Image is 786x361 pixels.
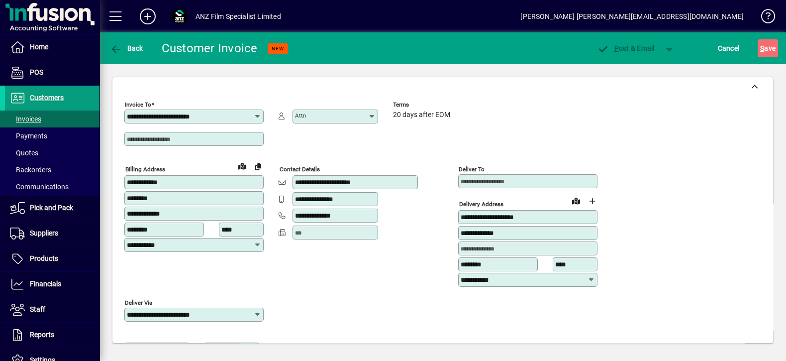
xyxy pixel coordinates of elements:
div: [PERSON_NAME] [PERSON_NAME][EMAIL_ADDRESS][DOMAIN_NAME] [520,8,744,24]
span: Suppliers [30,229,58,237]
a: Reports [5,323,99,348]
button: Back [107,39,146,57]
span: Customers [30,94,64,102]
a: Products [5,246,99,271]
span: P [614,44,619,52]
span: Communications [10,183,69,191]
span: Products [30,254,58,262]
span: Staff [30,305,45,313]
button: Post & Email [592,39,660,57]
span: Cancel [718,40,740,56]
button: Choose address [584,193,600,209]
span: Home [30,43,48,51]
a: Suppliers [5,221,99,246]
a: View on map [234,158,250,174]
span: Backorders [10,166,51,174]
a: View on map [568,193,584,209]
span: Payments [10,132,47,140]
div: ANZ Film Specialist Limited [196,8,281,24]
span: Reports [30,331,54,339]
a: Pick and Pack [5,196,99,221]
a: Financials [5,272,99,297]
a: Quotes [5,144,99,161]
mat-label: Invoice To [125,101,151,108]
span: Invoices [10,115,41,123]
span: Quotes [10,149,38,157]
mat-label: Deliver To [459,166,485,173]
span: POS [30,68,43,76]
button: Profile [164,7,196,25]
a: Backorders [5,161,99,178]
span: Pick and Pack [30,204,73,212]
button: Add [132,7,164,25]
mat-label: Deliver via [125,299,152,306]
span: Terms [393,102,453,108]
span: Financials [30,280,61,288]
span: S [760,44,764,52]
span: NEW [272,45,284,52]
div: Customer Invoice [162,40,258,56]
a: Knowledge Base [754,2,774,34]
button: Save [758,39,778,57]
a: Communications [5,178,99,195]
button: Copy to Delivery address [250,158,266,174]
app-page-header-button: Back [99,39,154,57]
span: Back [110,44,143,52]
button: Cancel [715,39,742,57]
span: ost & Email [597,44,655,52]
mat-label: Attn [295,112,306,119]
a: Staff [5,297,99,322]
a: Payments [5,127,99,144]
span: 20 days after EOM [393,111,450,119]
span: ave [760,40,776,56]
a: POS [5,60,99,85]
a: Invoices [5,111,99,127]
a: Home [5,35,99,60]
